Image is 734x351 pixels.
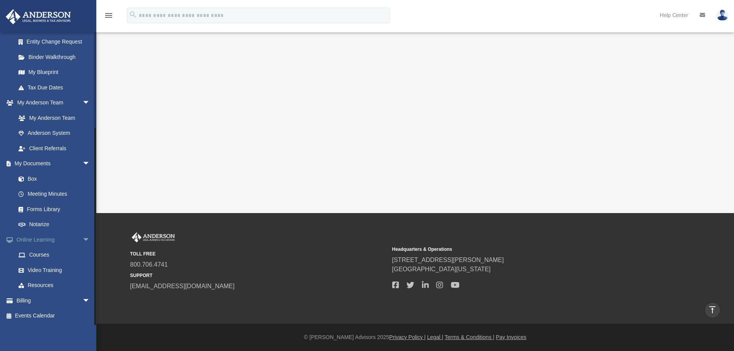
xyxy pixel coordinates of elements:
[130,232,176,242] img: Anderson Advisors Platinum Portal
[96,333,734,341] div: © [PERSON_NAME] Advisors 2025
[11,49,102,65] a: Binder Walkthrough
[496,334,526,340] a: Pay Invoices
[129,10,137,19] i: search
[82,95,98,111] span: arrow_drop_down
[708,305,717,314] i: vertical_align_top
[82,156,98,172] span: arrow_drop_down
[392,266,491,272] a: [GEOGRAPHIC_DATA][US_STATE]
[717,10,728,21] img: User Pic
[392,257,504,263] a: [STREET_ADDRESS][PERSON_NAME]
[5,95,98,111] a: My Anderson Teamarrow_drop_down
[389,334,426,340] a: Privacy Policy |
[5,308,102,324] a: Events Calendar
[427,334,443,340] a: Legal |
[445,334,494,340] a: Terms & Conditions |
[130,261,168,268] a: 800.706.4741
[104,11,113,20] i: menu
[5,293,102,308] a: Billingarrow_drop_down
[5,232,102,247] a: Online Learningarrow_drop_down
[11,247,102,263] a: Courses
[104,15,113,20] a: menu
[11,126,98,141] a: Anderson System
[82,293,98,309] span: arrow_drop_down
[704,302,721,318] a: vertical_align_top
[130,272,387,279] small: SUPPORT
[11,80,102,95] a: Tax Due Dates
[11,110,94,126] a: My Anderson Team
[5,156,98,171] a: My Documentsarrow_drop_down
[11,217,98,232] a: Notarize
[130,283,235,289] a: [EMAIL_ADDRESS][DOMAIN_NAME]
[11,34,102,50] a: Entity Change Request
[130,250,387,257] small: TOLL FREE
[11,65,98,80] a: My Blueprint
[11,202,94,217] a: Forms Library
[11,186,98,202] a: Meeting Minutes
[11,278,102,293] a: Resources
[11,171,94,186] a: Box
[11,141,98,156] a: Client Referrals
[11,262,98,278] a: Video Training
[392,246,649,253] small: Headquarters & Operations
[3,9,73,24] img: Anderson Advisors Platinum Portal
[82,232,98,248] span: arrow_drop_down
